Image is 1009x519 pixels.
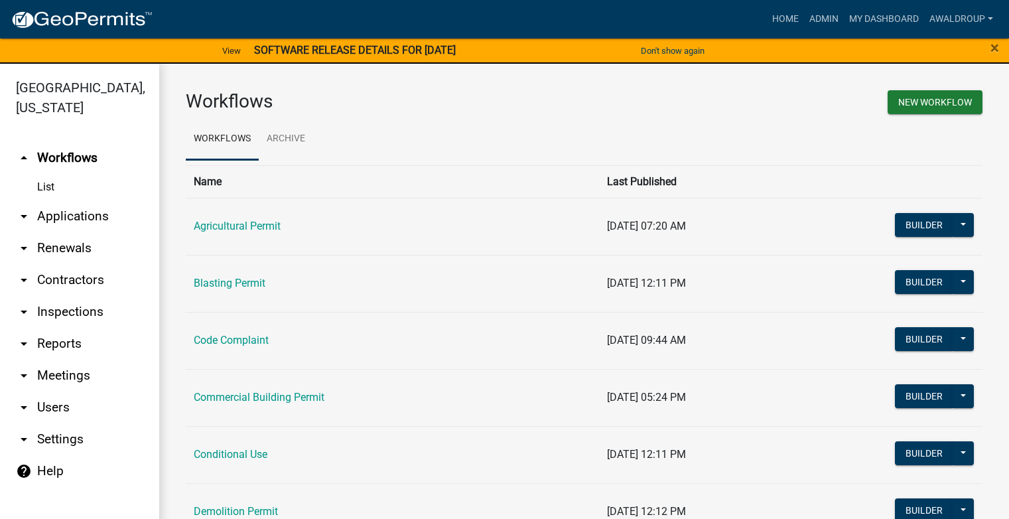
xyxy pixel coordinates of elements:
button: Don't show again [636,40,710,62]
a: Demolition Permit [194,505,278,518]
span: [DATE] 12:11 PM [607,277,686,289]
span: [DATE] 12:11 PM [607,448,686,461]
a: Admin [804,7,844,32]
i: arrow_drop_down [16,336,32,352]
a: Archive [259,118,313,161]
span: [DATE] 07:20 AM [607,220,686,232]
a: Blasting Permit [194,277,265,289]
th: Name [186,165,599,198]
button: Builder [895,270,953,294]
a: Home [767,7,804,32]
button: Builder [895,384,953,408]
a: Workflows [186,118,259,161]
a: My Dashboard [844,7,924,32]
i: arrow_drop_down [16,431,32,447]
i: arrow_drop_down [16,272,32,288]
a: Agricultural Permit [194,220,281,232]
i: arrow_drop_up [16,150,32,166]
a: Code Complaint [194,334,269,346]
i: arrow_drop_down [16,400,32,415]
i: help [16,463,32,479]
a: Commercial Building Permit [194,391,324,404]
button: Builder [895,213,953,237]
button: New Workflow [888,90,982,114]
span: [DATE] 05:24 PM [607,391,686,404]
button: Builder [895,327,953,351]
th: Last Published [599,165,844,198]
i: arrow_drop_down [16,304,32,320]
a: View [217,40,246,62]
span: [DATE] 12:12 PM [607,505,686,518]
i: arrow_drop_down [16,368,32,384]
a: Conditional Use [194,448,267,461]
button: Builder [895,441,953,465]
i: arrow_drop_down [16,240,32,256]
button: Close [990,40,999,56]
strong: SOFTWARE RELEASE DETAILS FOR [DATE] [254,44,456,56]
i: arrow_drop_down [16,208,32,224]
a: awaldroup [924,7,998,32]
h3: Workflows [186,90,574,113]
span: [DATE] 09:44 AM [607,334,686,346]
span: × [990,38,999,57]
